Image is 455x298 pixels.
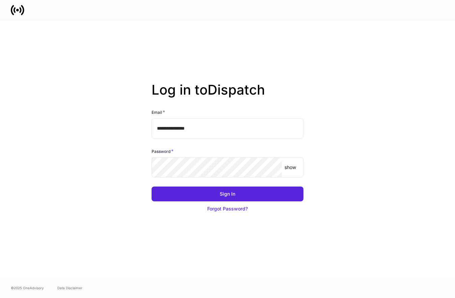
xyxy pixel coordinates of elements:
[152,82,303,109] h2: Log in to Dispatch
[152,109,165,115] h6: Email
[11,285,44,291] span: © 2025 OneAdvisory
[220,191,235,197] div: Sign In
[207,205,248,212] div: Forgot Password?
[285,164,296,171] p: show
[152,201,303,216] button: Forgot Password?
[152,148,173,155] h6: Password
[152,187,303,201] button: Sign In
[57,285,82,291] a: Data Disclaimer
